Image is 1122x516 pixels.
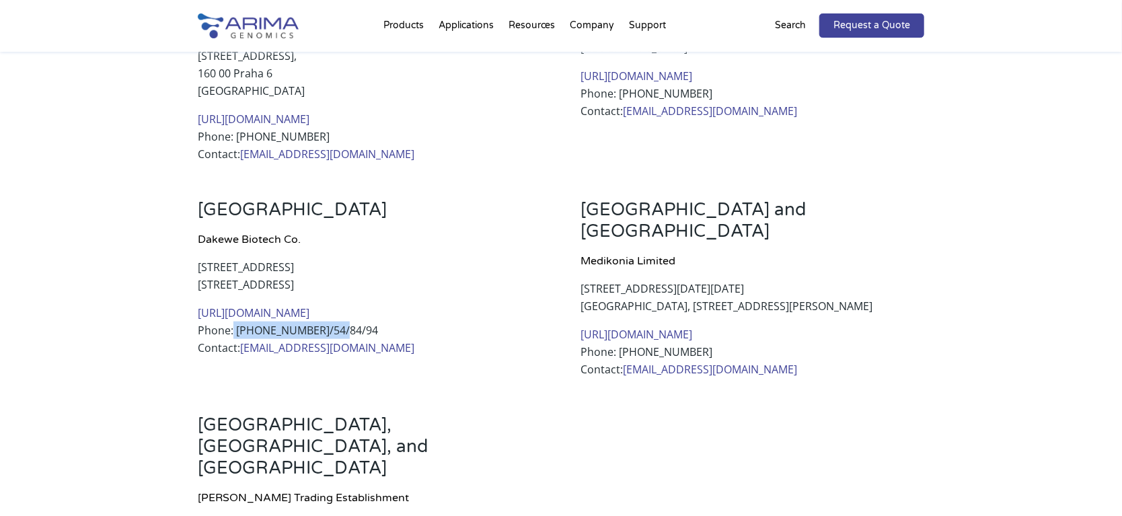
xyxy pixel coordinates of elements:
[624,362,798,377] a: [EMAIL_ADDRESS][DOMAIN_NAME]
[819,13,924,38] a: Request a Quote
[198,414,541,489] h3: [GEOGRAPHIC_DATA], [GEOGRAPHIC_DATA], and [GEOGRAPHIC_DATA]
[581,327,693,342] a: [URL][DOMAIN_NAME]
[198,13,299,38] img: Arima-Genomics-logo
[581,280,924,326] p: [STREET_ADDRESS][DATE][DATE] [GEOGRAPHIC_DATA], [STREET_ADDRESS][PERSON_NAME]
[198,110,541,163] p: Phone: [PHONE_NUMBER] Contact:
[581,69,693,83] a: [URL][DOMAIN_NAME]
[198,47,541,110] p: [STREET_ADDRESS], 160 00 Praha 6 [GEOGRAPHIC_DATA]
[581,252,924,280] h4: Medikonia Limited
[198,258,541,304] p: [STREET_ADDRESS] [STREET_ADDRESS]
[624,104,798,118] a: [EMAIL_ADDRESS][DOMAIN_NAME]
[198,199,541,231] h3: [GEOGRAPHIC_DATA]
[581,67,924,120] p: Phone: [PHONE_NUMBER] Contact:
[581,326,924,378] p: Phone: [PHONE_NUMBER] Contact:
[198,305,309,320] a: [URL][DOMAIN_NAME]
[240,147,414,161] a: [EMAIL_ADDRESS][DOMAIN_NAME]
[198,231,541,258] h4: Dakewe Biotech Co.
[775,17,806,34] p: Search
[240,340,414,355] a: [EMAIL_ADDRESS][DOMAIN_NAME]
[198,304,541,357] p: Phone: [PHONE_NUMBER]/54/84/94 Contact:
[581,199,924,252] h3: [GEOGRAPHIC_DATA] and [GEOGRAPHIC_DATA]
[198,112,309,126] a: [URL][DOMAIN_NAME]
